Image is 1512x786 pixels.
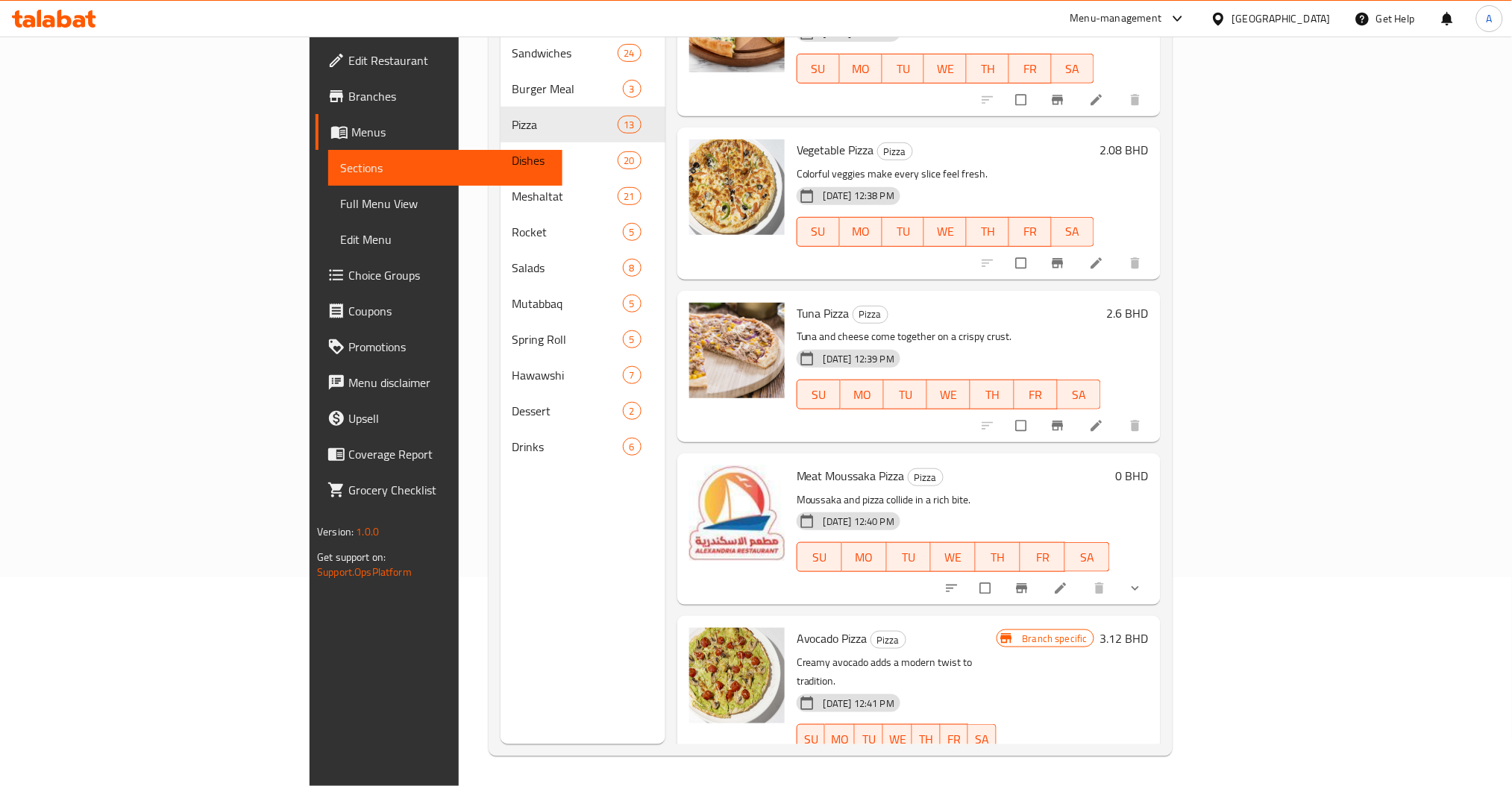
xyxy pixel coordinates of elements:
a: Edit menu item [1089,92,1107,107]
span: A [1487,10,1493,27]
button: TH [912,724,941,754]
button: TU [884,380,927,409]
span: TU [861,729,877,750]
span: FR [1026,547,1059,568]
span: 1.0.0 [356,522,379,541]
span: Select to update [1007,412,1038,440]
div: Sandwiches [512,44,618,62]
a: Menus [316,114,562,150]
span: 8 [624,261,641,275]
button: WE [924,217,967,247]
button: FR [1020,542,1065,572]
button: delete [1083,572,1119,605]
button: FR [1009,54,1052,84]
a: Edit menu item [1089,418,1107,433]
span: Grocery Checklist [348,481,550,499]
span: Dessert [512,402,623,420]
span: 7 [624,368,641,383]
button: FR [1014,380,1058,409]
div: Dessert2 [501,393,665,429]
span: Full Menu View [340,195,550,213]
button: MO [840,217,882,247]
button: SA [1052,54,1094,84]
button: MO [825,724,855,754]
button: TH [967,217,1009,247]
a: Sections [328,150,562,186]
span: Version: [317,522,354,541]
button: SA [1052,217,1094,247]
button: show more [1119,572,1155,605]
button: FR [1009,217,1052,247]
span: WE [930,221,961,242]
span: TH [982,547,1014,568]
span: TU [890,384,921,406]
div: Salads8 [501,250,665,286]
span: [DATE] 12:39 PM [818,352,900,366]
span: 20 [618,154,641,168]
span: Rocket [512,223,623,241]
span: TH [918,729,935,750]
span: 5 [624,225,641,239]
span: FR [1020,384,1052,406]
span: Salads [512,259,623,277]
button: Branch-specific-item [1041,409,1077,442]
a: Menu disclaimer [316,365,562,400]
a: Upsell [316,400,562,436]
div: items [618,44,641,62]
div: items [623,366,641,384]
div: Pizza [908,468,944,486]
div: items [623,438,641,456]
span: SU [803,384,835,406]
span: FR [1015,221,1046,242]
a: Coupons [316,293,562,329]
button: MO [842,542,887,572]
span: MO [848,547,881,568]
div: [GEOGRAPHIC_DATA] [1232,10,1331,27]
span: 24 [618,46,641,60]
span: 6 [624,440,641,454]
img: Meat Moussaka Pizza [689,465,785,561]
div: Meshaltat [512,187,618,205]
span: Edit Menu [340,230,550,248]
button: sort-choices [935,572,971,605]
span: Mutabbaq [512,295,623,312]
span: MO [831,729,849,750]
span: 5 [624,333,641,347]
span: Vegetable Pizza [797,139,874,161]
div: items [623,80,641,98]
div: Pizza [871,631,906,649]
span: WE [930,58,961,80]
span: TU [888,58,919,80]
h6: 0 BHD [1116,465,1149,486]
span: Select to update [1007,249,1038,277]
div: Spring Roll5 [501,321,665,357]
button: SU [797,217,840,247]
div: Mutabbaq5 [501,286,665,321]
span: WE [889,729,906,750]
span: TH [976,384,1008,406]
span: TH [973,58,1003,80]
div: Pizza13 [501,107,665,142]
span: Pizza [512,116,618,133]
button: Branch-specific-item [1041,84,1077,116]
span: TU [888,221,919,242]
a: Grocery Checklist [316,472,562,508]
p: Tuna and cheese come together on a crispy crust. [797,327,1101,346]
span: SU [803,221,834,242]
button: Branch-specific-item [1041,247,1077,280]
a: Edit menu item [1053,581,1071,596]
span: SU [803,58,834,80]
a: Choice Groups [316,257,562,293]
svg: Show Choices [1128,581,1143,596]
span: Spring Roll [512,330,623,348]
button: delete [1119,409,1155,442]
p: Creamy avocado adds a modern twist to tradition. [797,653,997,691]
div: Drinks6 [501,429,665,465]
div: items [618,116,641,133]
div: Hawawshi7 [501,357,665,393]
button: SU [797,54,840,84]
span: Select to update [1007,86,1038,114]
div: Dishes20 [501,142,665,178]
div: Dishes [512,151,618,169]
span: SU [803,547,836,568]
